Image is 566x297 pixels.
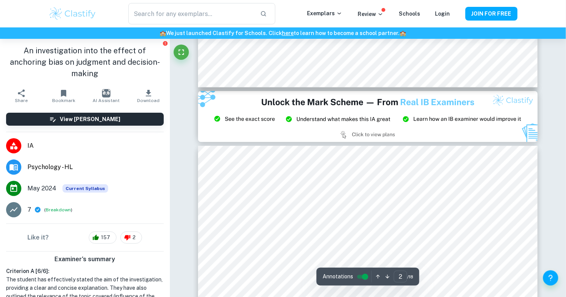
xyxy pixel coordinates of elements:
[198,91,538,142] img: Ad
[97,234,114,241] span: 157
[93,98,120,103] span: AI Assistant
[27,233,49,242] h6: Like it?
[102,89,110,97] img: AI Assistant
[160,30,166,36] span: 🏫
[27,205,31,214] p: 7
[399,11,420,17] a: Schools
[6,113,164,126] button: View [PERSON_NAME]
[48,6,97,21] img: Clastify logo
[282,30,294,36] a: here
[2,29,564,37] h6: We just launched Clastify for Schools. Click to learn how to become a school partner.
[6,267,164,275] h6: Criterion A [ 6 / 6 ]:
[358,10,384,18] p: Review
[163,40,168,46] button: Report issue
[128,3,254,24] input: Search for any exemplars...
[407,273,413,280] span: / 18
[120,232,142,244] div: 2
[62,184,108,193] div: This exemplar is based on the current syllabus. Feel free to refer to it for inspiration/ideas wh...
[128,234,140,241] span: 2
[52,98,75,103] span: Bookmark
[307,9,342,18] p: Exemplars
[27,163,164,172] span: Psychology - HL
[138,98,160,103] span: Download
[27,184,56,193] span: May 2024
[174,45,189,60] button: Fullscreen
[42,85,85,107] button: Bookmark
[46,206,71,213] button: Breakdown
[435,11,450,17] a: Login
[15,98,28,103] span: Share
[89,232,117,244] div: 157
[60,115,120,123] h6: View [PERSON_NAME]
[6,45,164,79] h1: An investigation into the effect of anchoring bias on judgment and decision-making
[27,141,164,150] span: IA
[127,85,169,107] button: Download
[323,273,353,281] span: Annotations
[465,7,518,21] button: JOIN FOR FREE
[44,206,72,214] span: ( )
[62,184,108,193] span: Current Syllabus
[3,255,167,264] h6: Examiner's summary
[543,270,558,286] button: Help and Feedback
[85,85,127,107] button: AI Assistant
[400,30,406,36] span: 🏫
